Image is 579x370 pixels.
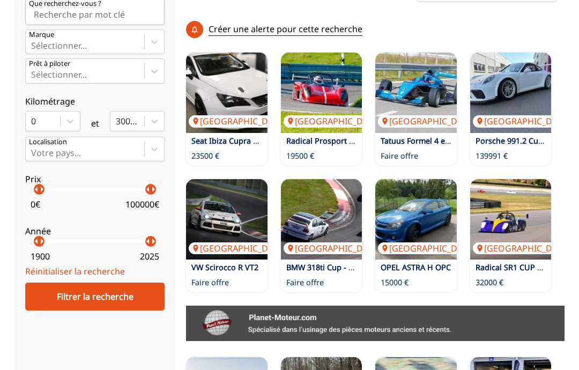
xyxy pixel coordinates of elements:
[281,53,362,133] a: Radical Prosport Hayabusa[GEOGRAPHIC_DATA]
[25,225,165,237] p: Année
[286,277,324,288] p: Faire offre
[286,151,314,161] p: 19500 €
[125,198,159,210] p: 100000 €
[191,136,289,146] a: Seat Ibiza Cupra SC Trophy
[470,179,552,260] img: Radical SR1 CUP LHD Serial-No.: 006
[31,198,40,210] p: 0 €
[378,242,480,254] p: [GEOGRAPHIC_DATA]
[470,53,552,133] img: Porsche 991.2 Cup MY 2018 / 63 Std Gesamtlaufzeit
[284,115,385,127] p: [GEOGRAPHIC_DATA]
[186,53,268,133] a: Seat Ibiza Cupra SC Trophy[GEOGRAPHIC_DATA]
[142,235,154,248] p: arrow_left
[381,262,451,272] a: OPEL ASTRA H OPC
[29,137,67,147] p: Localisation
[35,235,48,248] p: arrow_right
[31,70,33,79] input: Prêt à piloterSélectionner...
[381,151,418,161] p: Faire offre
[476,151,508,161] p: 139991 €
[381,277,409,288] p: 15000 €
[286,136,385,146] a: Radical Prosport Hayabusa
[25,283,165,310] div: Filtrer la recherche
[476,277,503,288] p: 32000 €
[375,53,457,133] img: Tatuus Formel 4 evo
[473,242,575,254] p: [GEOGRAPHIC_DATA]
[31,148,33,158] input: Votre pays...
[25,265,125,277] a: Réinitialiser la recherche
[29,30,54,40] p: Marque
[147,183,160,196] p: arrow_right
[284,242,385,254] p: [GEOGRAPHIC_DATA]
[31,250,50,262] p: 1900
[147,235,160,248] p: arrow_right
[286,262,397,272] a: BMW 318ti Cup - Zu Verkaufen
[191,277,229,288] p: Faire offre
[191,262,258,272] a: VW Scirocco R VT2
[375,179,457,260] a: OPEL ASTRA H OPC[GEOGRAPHIC_DATA]
[281,179,362,260] a: BMW 318ti Cup - Zu Verkaufen[GEOGRAPHIC_DATA]
[91,117,99,129] p: et
[209,23,362,35] p: Créer une alerte pour cette recherche
[281,53,362,133] img: Radical Prosport Hayabusa
[142,183,154,196] p: arrow_left
[378,115,480,127] p: [GEOGRAPHIC_DATA]
[31,41,33,50] input: MarqueSélectionner...
[470,53,552,133] a: Porsche 991.2 Cup MY 2018 / 63 Std Gesamtlaufzeit[GEOGRAPHIC_DATA]
[186,179,268,260] img: VW Scirocco R VT2
[30,183,43,196] p: arrow_left
[470,179,552,260] a: Radical SR1 CUP LHD Serial-No.: 006[GEOGRAPHIC_DATA]
[140,250,159,262] p: 2025
[29,59,70,69] p: Prêt à piloter
[25,173,165,185] p: Prix
[191,151,219,161] p: 23500 €
[189,242,291,254] p: [GEOGRAPHIC_DATA]
[375,53,457,133] a: Tatuus Formel 4 evo[GEOGRAPHIC_DATA]
[186,53,268,133] img: Seat Ibiza Cupra SC Trophy
[186,179,268,260] a: VW Scirocco R VT2[GEOGRAPHIC_DATA]
[31,116,33,126] input: 0
[25,95,165,107] p: Kilométrage
[381,136,454,146] a: Tatuus Formel 4 evo
[281,179,362,260] img: BMW 318ti Cup - Zu Verkaufen
[116,116,118,126] input: 300000
[189,115,291,127] p: [GEOGRAPHIC_DATA]
[30,235,43,248] p: arrow_left
[35,183,48,196] p: arrow_right
[473,115,575,127] p: [GEOGRAPHIC_DATA]
[375,179,457,260] img: OPEL ASTRA H OPC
